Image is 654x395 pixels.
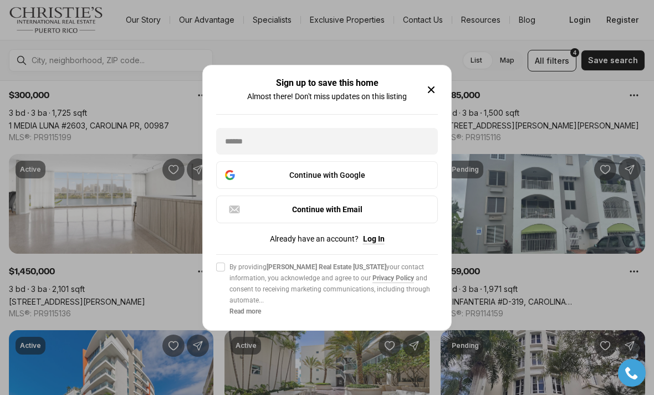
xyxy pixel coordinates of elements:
[270,234,359,243] span: Already have an account?
[229,261,438,306] span: By providing your contact information, you acknowledge and agree to our and consent to receiving ...
[276,79,379,88] h2: Sign up to save this home
[247,92,407,101] p: Almost there! Don't miss updates on this listing
[216,196,438,223] button: Continue with Email
[372,274,414,282] a: Privacy Policy
[223,168,431,182] div: Continue with Google
[229,307,261,315] b: Read more
[267,263,386,271] b: [PERSON_NAME] Real Estate [US_STATE]
[363,234,385,243] button: Log In
[216,161,438,189] button: Continue with Google
[228,203,426,216] div: Continue with Email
